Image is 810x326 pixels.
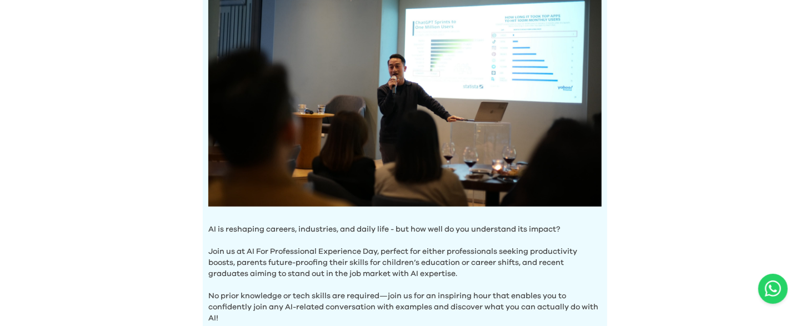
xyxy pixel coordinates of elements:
a: Chat with us on WhatsApp [758,274,788,304]
button: Open WhatsApp chat [758,274,788,304]
p: AI is reshaping careers, industries, and daily life - but how well do you understand its impact? [208,224,602,235]
p: Join us at AI For Professional Experience Day, perfect for either professionals seeking productiv... [208,235,602,279]
p: No prior knowledge or tech skills are required—join us for an inspiring hour that enables you to ... [208,279,602,324]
